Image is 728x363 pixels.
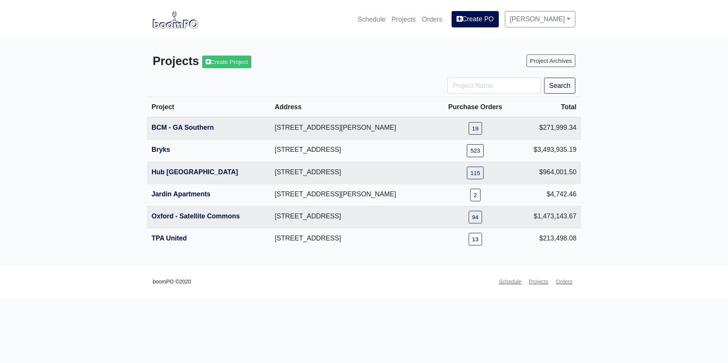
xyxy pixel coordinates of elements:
a: 2 [470,189,481,201]
td: $964,001.50 [515,162,581,184]
a: 115 [467,167,484,179]
th: Project [147,97,270,118]
td: $271,999.34 [515,117,581,140]
a: BCM - GA Southern [152,124,214,131]
a: Oxford - Satellite Commons [152,212,240,220]
td: [STREET_ADDRESS][PERSON_NAME] [270,117,436,140]
td: $213,498.08 [515,228,581,250]
th: Address [270,97,436,118]
a: Schedule [496,274,524,289]
td: $4,742.46 [515,184,581,206]
button: Search [544,78,575,94]
a: 19 [469,122,482,135]
a: Bryks [152,146,170,153]
a: Hub [GEOGRAPHIC_DATA] [152,168,238,176]
a: 523 [467,144,484,157]
a: Projects [388,11,419,28]
a: TPA United [152,234,187,242]
td: $1,473,143.67 [515,206,581,228]
td: [STREET_ADDRESS] [270,140,436,162]
td: $3,493,935.19 [515,140,581,162]
th: Purchase Orders [435,97,515,118]
a: Create Project [202,56,251,68]
a: [PERSON_NAME] [505,11,575,27]
a: Jardin Apartments [152,190,211,198]
a: Orders [419,11,445,28]
td: [STREET_ADDRESS] [270,162,436,184]
a: Orders [553,274,575,289]
th: Total [515,97,581,118]
a: Projects [526,274,551,289]
a: 13 [469,233,482,245]
input: Project Name [447,78,541,94]
h3: Projects [153,54,358,68]
small: boomPO ©2020 [153,277,191,286]
td: [STREET_ADDRESS] [270,228,436,250]
img: boomPO [153,11,198,28]
a: Schedule [354,11,388,28]
a: 94 [469,211,482,223]
a: Project Archives [527,54,575,67]
td: [STREET_ADDRESS] [270,206,436,228]
a: Create PO [452,11,499,27]
td: [STREET_ADDRESS][PERSON_NAME] [270,184,436,206]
